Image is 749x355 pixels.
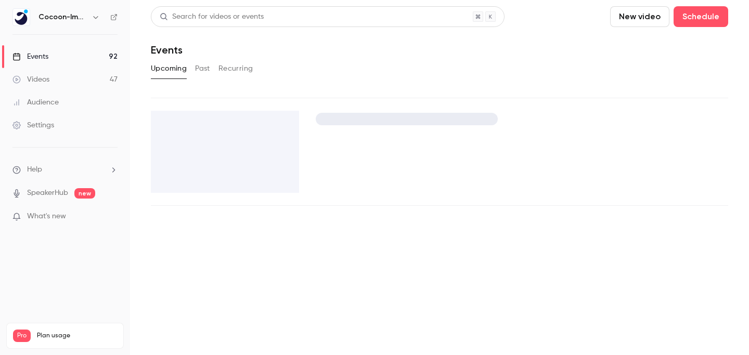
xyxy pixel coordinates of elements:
div: Settings [12,120,54,130]
span: Plan usage [37,332,117,340]
h1: Events [151,44,183,56]
div: Audience [12,97,59,108]
iframe: Noticeable Trigger [105,212,118,221]
button: Recurring [218,60,253,77]
div: Search for videos or events [160,11,264,22]
button: New video [610,6,669,27]
span: new [74,188,95,199]
span: Help [27,164,42,175]
div: Events [12,51,48,62]
button: Schedule [674,6,728,27]
div: Videos [12,74,49,85]
button: Upcoming [151,60,187,77]
span: What's new [27,211,66,222]
button: Past [195,60,210,77]
h6: Cocoon-Immo [38,12,87,22]
a: SpeakerHub [27,188,68,199]
li: help-dropdown-opener [12,164,118,175]
img: Cocoon-Immo [13,9,30,25]
span: Pro [13,330,31,342]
